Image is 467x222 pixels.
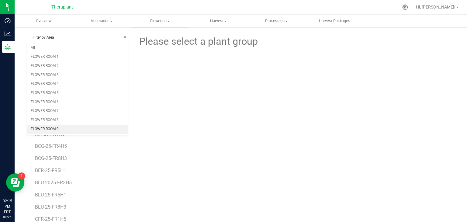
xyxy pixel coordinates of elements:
li: FLOWER ROOM 3 [27,71,128,80]
li: FLOWER ROOM 2 [27,61,128,71]
span: Harvest Packages [311,18,358,24]
li: FLOWER ROOM 8 [27,116,128,125]
a: Overview [15,15,73,27]
span: BCG-25-FR4H5 [35,143,67,149]
inline-svg: Grow [5,44,11,50]
li: FLOWER ROOM 4 [27,79,128,88]
a: Flowering [131,15,189,27]
li: FLOWER ROOM 5 [27,88,128,98]
span: Please select a plant group [138,34,258,49]
li: All [27,43,128,52]
span: BLU-2025-FR3H5 [35,180,72,186]
a: Harvest [189,15,247,27]
li: FLOWER ROOM 9 [27,125,128,134]
p: 02:15 PM EDT [3,198,12,215]
iframe: Resource center unread badge [18,172,25,180]
span: Vegetation [73,18,130,24]
span: Processing [247,18,305,24]
a: Processing [247,15,305,27]
span: Filter by Area [27,33,121,42]
span: Hi, [PERSON_NAME]! [416,5,455,9]
span: BLU-25-FR5H1 [35,192,66,198]
div: Manage settings [401,4,409,10]
li: FLOWER ROOM 6 [27,98,128,107]
span: BER-25-FR5H1 [35,168,66,173]
p: 08/26 [3,215,12,219]
span: select [121,33,129,42]
span: Flowering [131,18,189,24]
span: BLU-25-FR8H3 [35,204,66,210]
span: Theraplant [51,5,73,10]
span: BCG-25-FR8H3 [35,155,67,161]
inline-svg: Dashboard [5,18,11,24]
span: Overview [28,18,60,24]
inline-svg: Analytics [5,31,11,37]
iframe: Resource center [6,173,24,192]
span: CFR-25-FR1H5 [35,216,66,222]
a: Harvest Packages [306,15,364,27]
li: FLOWER ROOM 1 [27,52,128,61]
a: Vegetation [73,15,131,27]
span: Harvest [189,18,247,24]
li: FLOWER ROOM 7 [27,106,128,116]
